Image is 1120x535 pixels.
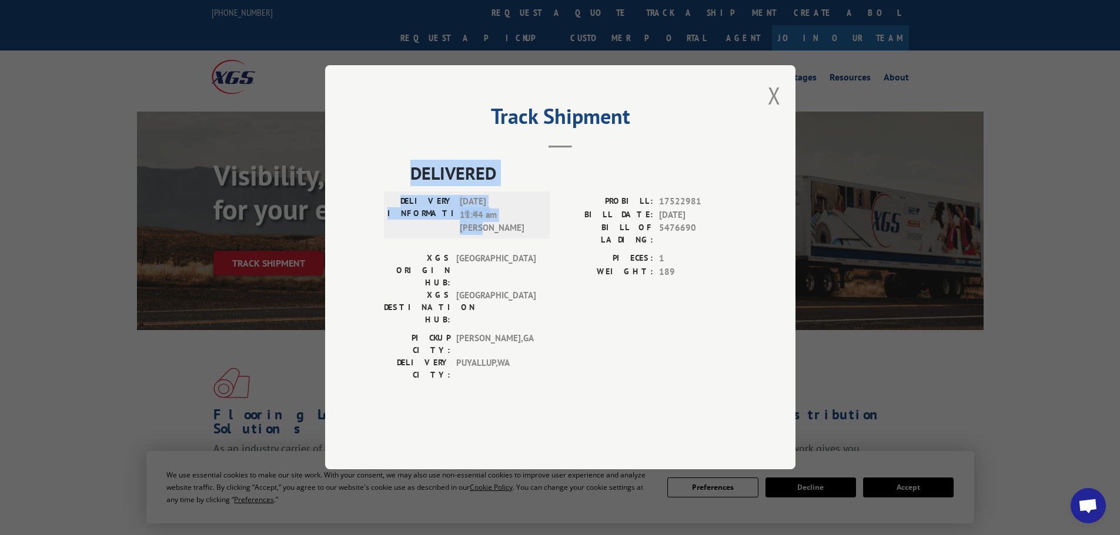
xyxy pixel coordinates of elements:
[659,196,737,209] span: 17522981
[384,332,450,357] label: PICKUP CITY:
[560,265,653,279] label: WEIGHT:
[384,253,450,290] label: XGS ORIGIN HUB:
[659,253,737,266] span: 1
[387,196,454,235] label: DELIVERY INFORMATION:
[659,222,737,247] span: 5476690
[659,208,737,222] span: [DATE]
[1071,488,1106,523] div: Open chat
[384,357,450,382] label: DELIVERY CITY:
[456,253,536,290] span: [GEOGRAPHIC_DATA]
[460,196,539,235] span: [DATE] 11:44 am [PERSON_NAME]
[410,160,737,187] span: DELIVERED
[659,265,737,279] span: 189
[456,290,536,327] span: [GEOGRAPHIC_DATA]
[768,80,781,111] button: Close modal
[560,208,653,222] label: BILL DATE:
[456,332,536,357] span: [PERSON_NAME] , GA
[456,357,536,382] span: PUYALLUP , WA
[384,108,737,130] h2: Track Shipment
[560,222,653,247] label: BILL OF LADING:
[384,290,450,327] label: XGS DESTINATION HUB:
[560,196,653,209] label: PROBILL:
[560,253,653,266] label: PIECES:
